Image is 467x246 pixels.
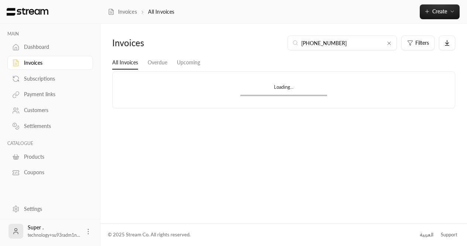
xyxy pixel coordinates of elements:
a: Upcoming [177,56,200,69]
div: Products [24,153,84,161]
span: technology+su93radm1n... [28,232,80,238]
a: Products [7,149,93,164]
a: Invoices [7,56,93,70]
div: Invoices [112,37,193,49]
a: Dashboard [7,40,93,54]
a: All Invoices [112,56,138,70]
div: © 2025 Stream Co. All rights reserved. [108,231,190,239]
div: العربية [420,231,433,239]
div: Dashboard [24,43,84,51]
button: Filters [401,36,435,50]
a: Customers [7,103,93,118]
div: Payment links [24,91,84,98]
a: Invoices [108,8,137,16]
input: Search by name or phone [301,39,383,47]
span: Filters [415,40,429,46]
span: Create [432,8,447,14]
nav: breadcrumb [108,8,174,16]
div: Loading... [240,84,327,94]
p: MAIN [7,31,93,37]
a: Coupons [7,165,93,180]
div: Settings [24,205,84,213]
button: Create [420,4,460,19]
a: Payment links [7,87,93,102]
a: Settings [7,202,93,216]
div: Super . [28,224,80,239]
div: Customers [24,107,84,114]
a: Overdue [148,56,167,69]
a: Support [438,228,460,242]
p: CATALOGUE [7,141,93,146]
img: Logo [6,8,49,16]
div: Invoices [24,59,84,67]
div: Settlements [24,122,84,130]
div: Subscriptions [24,75,84,82]
a: Subscriptions [7,71,93,86]
div: Coupons [24,169,84,176]
p: All Invoices [148,8,175,16]
a: Settlements [7,119,93,134]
